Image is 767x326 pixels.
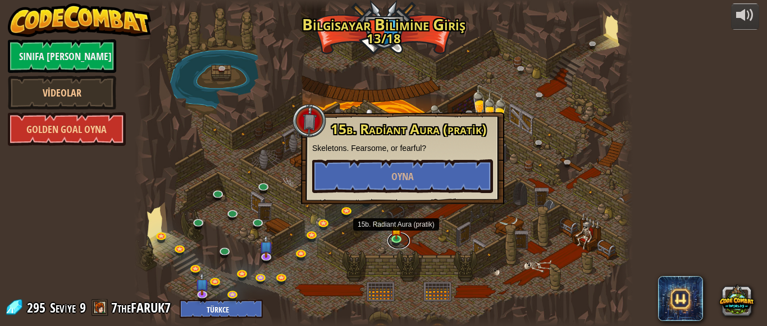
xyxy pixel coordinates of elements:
[27,299,49,316] span: 295
[331,120,486,138] span: 15b. Radiant Aura (pratik)
[731,3,759,30] button: Sesi ayarla
[391,169,414,183] span: Oyna
[259,235,272,258] img: level-banner-unstarted-subscriber.png
[111,299,174,316] a: 7theFARUK7
[8,39,116,73] a: Sınıfa [PERSON_NAME]
[391,221,402,240] img: level-banner-started.png
[195,273,208,295] img: level-banner-unstarted-subscriber.png
[312,159,493,193] button: Oyna
[50,299,76,317] span: Seviye
[8,112,126,146] a: Golden Goal Oyna
[8,76,116,109] a: Videolar
[80,299,86,316] span: 9
[312,143,493,154] p: Skeletons. Fearsome, or fearful?
[8,3,152,37] img: CodeCombat - Learn how to code by playing a game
